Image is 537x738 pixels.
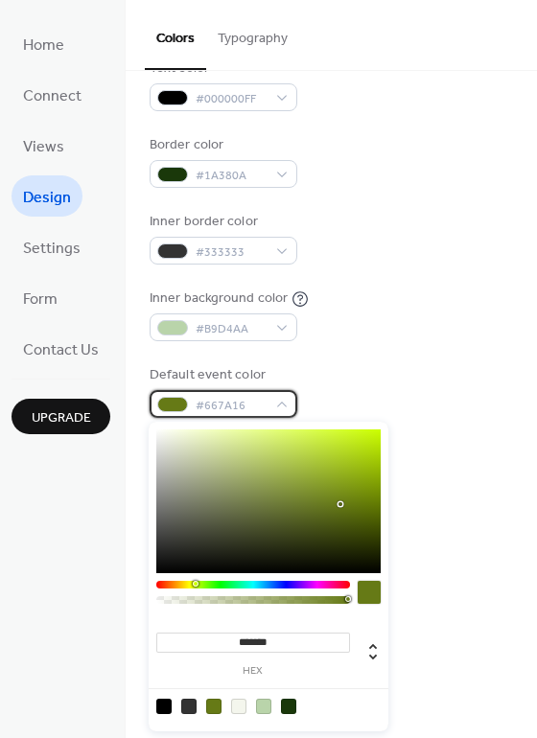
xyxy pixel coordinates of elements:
div: rgb(0, 0, 0) [156,699,172,714]
div: Text color [150,58,293,79]
span: Settings [23,234,81,264]
div: Border color [150,135,293,155]
span: Contact Us [23,335,99,365]
div: rgb(26, 56, 10) [281,699,296,714]
a: Contact Us [12,328,110,369]
a: Form [12,277,69,318]
span: #1A380A [196,166,267,186]
span: #667A16 [196,396,267,416]
div: rgb(102, 122, 22) [206,699,222,714]
span: Home [23,31,64,60]
button: Upgrade [12,399,110,434]
div: Inner background color [150,288,288,309]
span: #000000FF [196,89,267,109]
label: hex [156,666,350,677]
div: rgb(185, 212, 170) [256,699,271,714]
span: #333333 [196,242,267,263]
a: Settings [12,226,92,267]
div: rgb(51, 51, 51) [181,699,197,714]
div: rgb(244, 246, 237) [231,699,246,714]
span: Design [23,183,71,213]
a: Design [12,175,82,217]
span: Views [23,132,64,162]
a: Home [12,23,76,64]
span: Form [23,285,58,314]
div: Inner border color [150,212,293,232]
span: #B9D4AA [196,319,267,339]
span: Connect [23,81,82,111]
span: Upgrade [32,408,91,428]
a: Connect [12,74,93,115]
div: Default event color [150,365,293,385]
a: Views [12,125,76,166]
